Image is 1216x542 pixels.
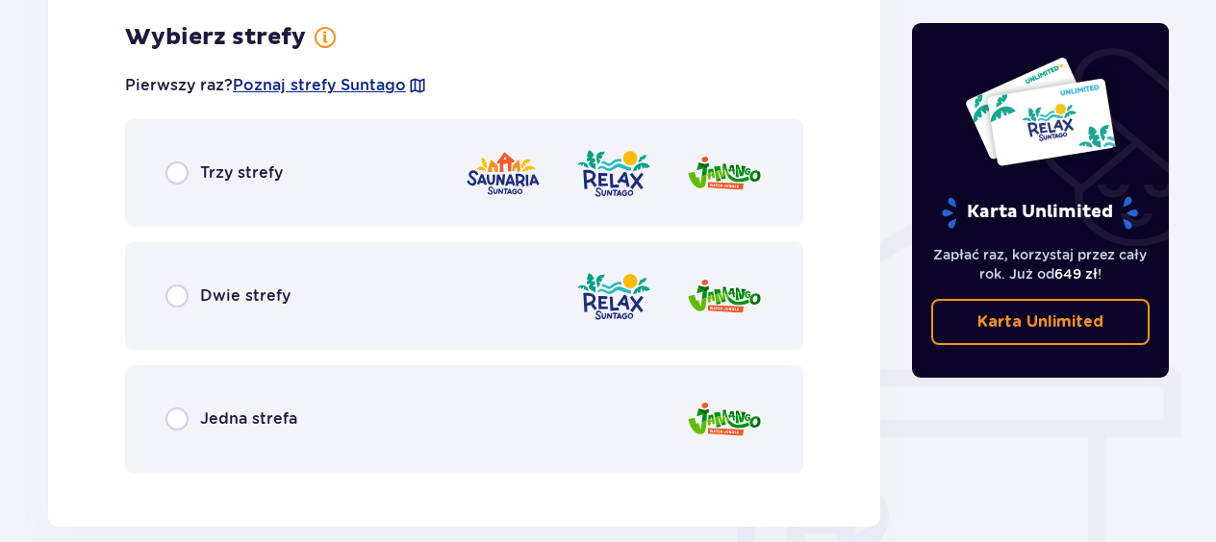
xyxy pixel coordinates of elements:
img: Dwie karty całoroczne do Suntago z napisem 'UNLIMITED RELAX', na białym tle z tropikalnymi liśćmi... [964,56,1117,167]
span: 649 zł [1054,266,1098,282]
p: Pierwszy raz? [125,75,427,96]
p: Zapłać raz, korzystaj przez cały rok. Już od ! [931,245,1151,283]
img: Jamango [686,392,763,447]
img: Relax [575,146,652,201]
img: Jamango [686,269,763,324]
span: Trzy strefy [200,162,283,184]
h3: Wybierz strefy [125,23,306,52]
img: Relax [575,269,652,324]
p: Karta Unlimited [977,311,1103,333]
a: Karta Unlimited [931,299,1151,345]
a: Poznaj strefy Suntago [233,75,406,96]
img: Jamango [686,146,763,201]
p: Karta Unlimited [940,196,1140,230]
span: Jedna strefa [200,408,297,430]
img: Saunaria [465,146,542,201]
span: Dwie strefy [200,285,291,307]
